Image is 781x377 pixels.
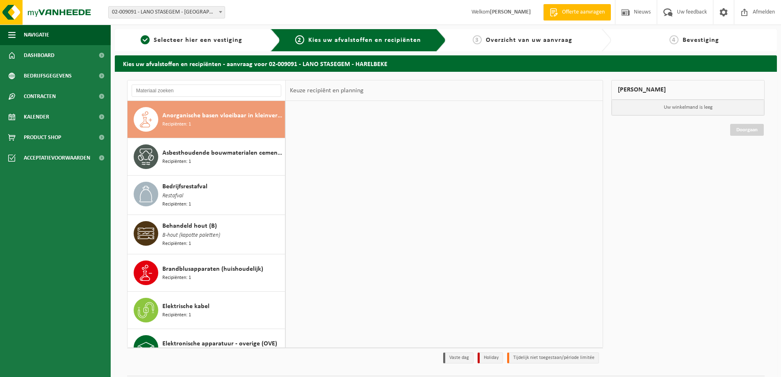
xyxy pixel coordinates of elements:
span: Bedrijfsgegevens [24,66,72,86]
span: 4 [669,35,679,44]
strong: [PERSON_NAME] [490,9,531,15]
iframe: chat widget [4,359,137,377]
a: Offerte aanvragen [543,4,611,21]
button: Bedrijfsrestafval Restafval Recipiënten: 1 [128,176,285,215]
span: Overzicht van uw aanvraag [486,37,572,43]
span: Product Shop [24,127,61,148]
span: 2 [295,35,304,44]
span: Behandeld hout (B) [162,221,217,231]
span: Contracten [24,86,56,107]
span: Offerte aanvragen [560,8,607,16]
button: Asbesthoudende bouwmaterialen cementgebonden (hechtgebonden) Recipiënten: 1 [128,138,285,176]
span: Brandblusapparaten (huishoudelijk) [162,264,263,274]
button: Elektronische apparatuur - overige (OVE) [128,329,285,366]
span: Asbesthoudende bouwmaterialen cementgebonden (hechtgebonden) [162,148,283,158]
input: Materiaal zoeken [132,85,281,97]
span: Bevestiging [683,37,719,43]
button: Elektrische kabel Recipiënten: 1 [128,292,285,329]
button: Brandblusapparaten (huishoudelijk) Recipiënten: 1 [128,254,285,292]
span: Acceptatievoorwaarden [24,148,90,168]
span: 02-009091 - LANO STASEGEM - HARELBEKE [109,7,225,18]
span: B-hout (kapotte paletten) [162,231,220,240]
h2: Kies uw afvalstoffen en recipiënten - aanvraag voor 02-009091 - LANO STASEGEM - HARELBEKE [115,55,777,71]
a: Doorgaan [730,124,764,136]
span: 1 [141,35,150,44]
span: Recipiënten: 1 [162,274,191,282]
div: [PERSON_NAME] [611,80,765,100]
span: 02-009091 - LANO STASEGEM - HARELBEKE [108,6,225,18]
span: Kalender [24,107,49,127]
span: Kies uw afvalstoffen en recipiënten [308,37,421,43]
a: 1Selecteer hier een vestiging [119,35,264,45]
span: Elektronische apparatuur - overige (OVE) [162,339,277,349]
span: Dashboard [24,45,55,66]
span: Recipiënten: 1 [162,158,191,166]
span: Elektrische kabel [162,302,209,311]
span: Selecteer hier een vestiging [154,37,242,43]
button: Behandeld hout (B) B-hout (kapotte paletten) Recipiënten: 1 [128,215,285,254]
li: Vaste dag [443,352,474,363]
div: Keuze recipiënt en planning [286,80,368,101]
li: Tijdelijk niet toegestaan/période limitée [507,352,599,363]
span: Recipiënten: 1 [162,121,191,128]
span: Recipiënten: 1 [162,201,191,208]
span: Navigatie [24,25,49,45]
span: 3 [473,35,482,44]
span: Bedrijfsrestafval [162,182,207,192]
span: Recipiënten: 1 [162,240,191,248]
span: Anorganische basen vloeibaar in kleinverpakking [162,111,283,121]
span: Recipiënten: 1 [162,311,191,319]
span: Restafval [162,192,183,201]
button: Anorganische basen vloeibaar in kleinverpakking Recipiënten: 1 [128,101,285,138]
li: Holiday [478,352,503,363]
p: Uw winkelmand is leeg [612,100,764,115]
